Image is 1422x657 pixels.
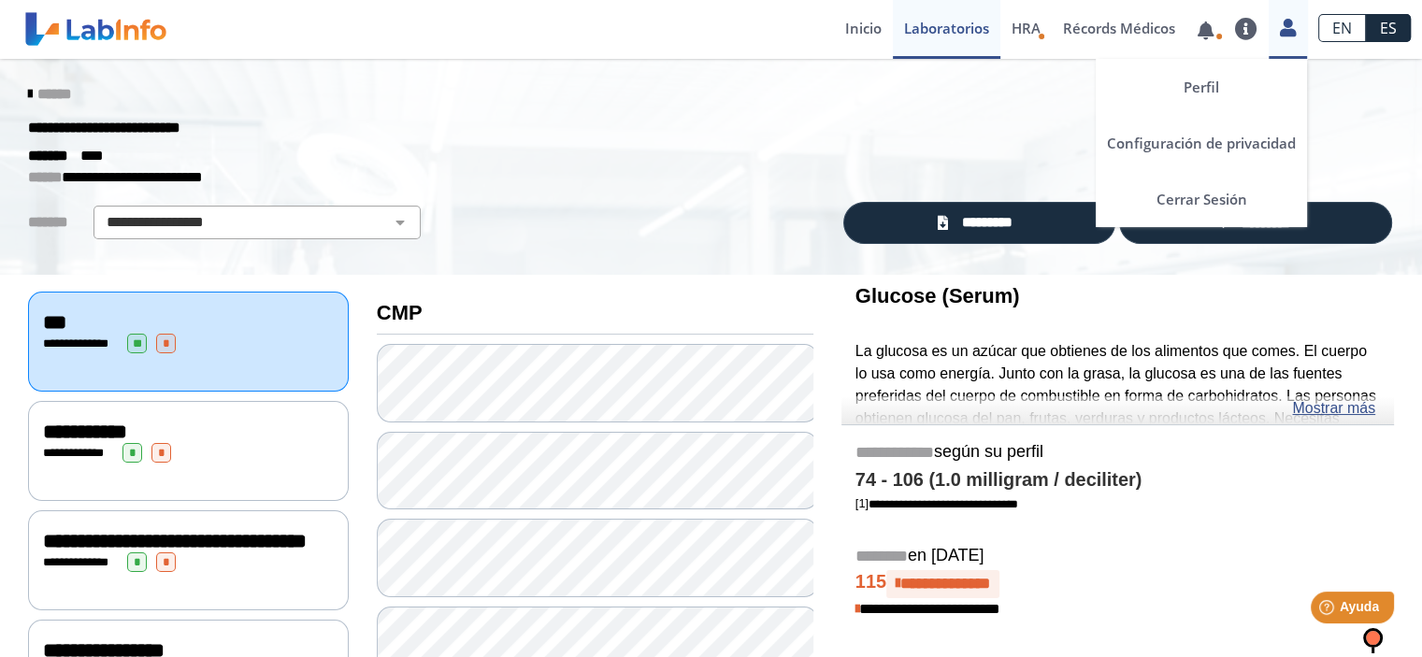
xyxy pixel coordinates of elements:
b: Glucose (Serum) [855,284,1020,307]
a: Mostrar más [1292,397,1375,420]
a: ES [1366,14,1411,42]
a: EN [1318,14,1366,42]
a: Cerrar Sesión [1096,171,1307,227]
a: Configuración de privacidad [1096,115,1307,171]
iframe: Help widget launcher [1256,584,1401,636]
p: La glucosa es un azúcar que obtienes de los alimentos que comes. El cuerpo lo usa como energía. J... [855,340,1380,496]
b: CMP [377,301,423,324]
h4: 115 [855,570,1380,598]
a: [1] [855,496,1018,510]
span: HRA [1012,19,1041,37]
h4: 74 - 106 (1.0 milligram / deciliter) [855,469,1380,492]
a: Perfil [1096,59,1307,115]
h5: en [DATE] [855,546,1380,567]
h5: según su perfil [855,442,1380,464]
